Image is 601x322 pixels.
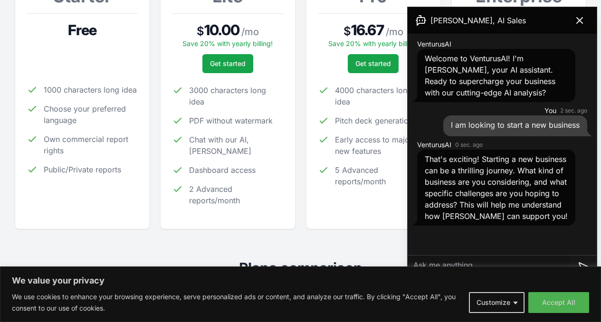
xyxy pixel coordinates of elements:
[68,21,97,38] span: Free
[430,15,526,26] span: [PERSON_NAME], AI Sales
[348,54,399,73] button: Get started
[451,120,580,130] span: I am looking to start a new business
[189,115,273,126] span: PDF without watermark
[544,106,556,115] span: You
[12,275,589,286] p: We value your privacy
[204,21,239,38] span: 10.00
[202,54,253,73] button: Get started
[351,21,384,38] span: 16.67
[417,140,451,150] span: VenturusAI
[335,164,429,187] span: 5 Advanced reports/month
[44,103,138,126] span: Choose your preferred language
[241,25,259,38] span: / mo
[197,24,204,39] span: $
[469,292,525,313] button: Customize
[425,154,568,221] span: That's exciting! Starting a new business can be a thrilling journey. What kind of business are yo...
[189,164,256,176] span: Dashboard access
[417,39,451,49] span: VenturusAI
[560,107,587,114] time: 2 sec. ago
[44,133,138,156] span: Own commercial report rights
[182,39,273,47] span: Save 20% with yearly billing!
[44,84,137,95] span: 1000 characters long idea
[528,292,589,313] button: Accept All
[189,85,283,107] span: 3000 characters long idea
[12,291,462,314] p: We use cookies to enhance your browsing experience, serve personalized ads or content, and analyz...
[44,164,121,175] span: Public/Private reports
[189,183,283,206] span: 2 Advanced reports/month
[15,259,586,276] h2: Plans comparison
[335,85,429,107] span: 4000 characters long idea
[335,115,413,126] span: Pitch deck generation
[343,24,351,39] span: $
[455,141,483,149] time: 0 sec. ago
[425,54,555,97] span: Welcome to VenturusAI! I'm [PERSON_NAME], your AI assistant. Ready to supercharge your business w...
[355,59,391,68] span: Get started
[328,39,419,47] span: Save 20% with yearly billing!
[210,59,246,68] span: Get started
[189,134,283,157] span: Chat with our AI, [PERSON_NAME]
[335,134,429,157] span: Early access to major new features
[386,25,403,38] span: / mo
